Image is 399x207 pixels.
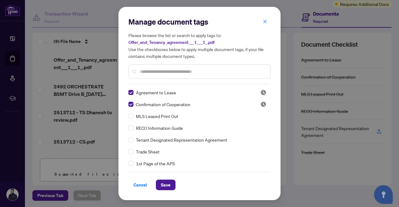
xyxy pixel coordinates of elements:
span: Confirmation of Cooperation [136,101,190,108]
span: RECO Information Guide [136,125,183,131]
span: Cancel [133,180,147,190]
img: status [260,89,267,96]
span: Offer_and_Tenancy_agreement___1___1_.pdf [128,40,214,45]
span: Tenant Designated Representation Agreement [136,136,227,143]
h2: Manage document tags [128,17,271,27]
button: Cancel [128,180,152,190]
button: Save [156,180,175,190]
h5: Please browse the list or search to apply tags to: Use the checkboxes below to apply multiple doc... [128,32,271,59]
span: Pending Review [260,101,267,107]
span: Trade Sheet [136,148,160,155]
img: status [260,101,267,107]
span: close [263,19,267,24]
span: Pending Review [260,89,267,96]
span: 1st Page of the APS [136,160,175,167]
span: Agreement to Lease [136,89,176,96]
span: MLS Leased Print Out [136,113,178,120]
button: Open asap [374,185,393,204]
span: Save [161,180,171,190]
